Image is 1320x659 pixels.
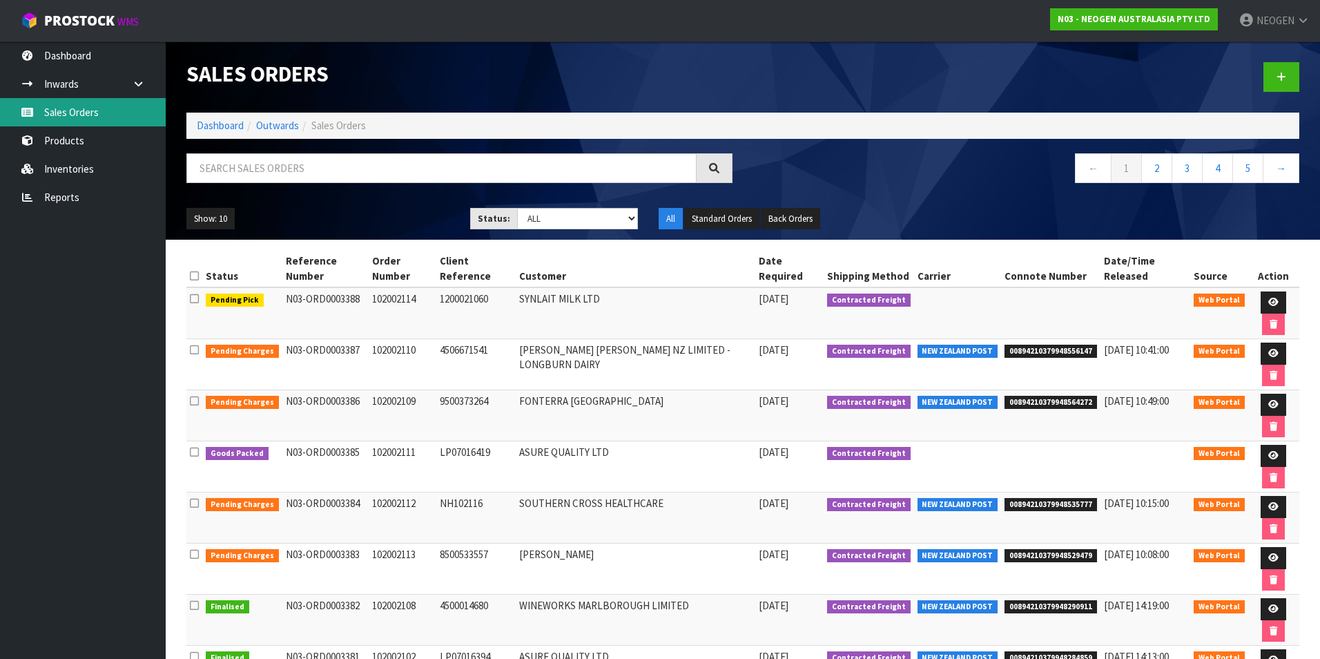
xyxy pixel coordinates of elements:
td: SYNLAIT MILK LTD [516,287,755,339]
small: WMS [117,15,139,28]
a: Dashboard [197,119,244,132]
button: Standard Orders [684,208,759,230]
th: Reference Number [282,250,369,287]
span: NEOGEN [1256,14,1294,27]
a: ← [1075,153,1112,183]
span: [DATE] [759,446,788,459]
td: LP07016419 [436,441,516,493]
h1: Sales Orders [186,62,732,86]
span: [DATE] [759,394,788,408]
span: Web Portal [1194,345,1245,359]
td: N03-ORD0003383 [282,544,369,595]
span: Web Portal [1194,447,1245,461]
span: [DATE] 10:15:00 [1104,497,1169,510]
span: [DATE] 10:08:00 [1104,548,1169,561]
td: ASURE QUALITY LTD [516,441,755,493]
td: N03-ORD0003384 [282,493,369,544]
a: 3 [1172,153,1203,183]
th: Source [1190,250,1248,287]
span: Web Portal [1194,498,1245,512]
span: Pending Charges [206,345,279,359]
th: Customer [516,250,755,287]
span: Pending Charges [206,396,279,410]
span: NEW ZEALAND POST [918,600,998,614]
span: [DATE] [759,292,788,305]
span: [DATE] [759,599,788,612]
td: 1200021060 [436,287,516,339]
strong: Status: [478,213,510,225]
span: Contracted Freight [827,294,911,307]
span: [DATE] 10:41:00 [1104,343,1169,356]
a: 4 [1202,153,1233,183]
td: N03-ORD0003382 [282,595,369,646]
td: 102002112 [369,493,436,544]
th: Date Required [755,250,824,287]
span: Finalised [206,600,249,614]
span: Contracted Freight [827,447,911,461]
th: Client Reference [436,250,516,287]
td: N03-ORD0003387 [282,339,369,390]
span: 00894210379948556147 [1004,345,1097,359]
span: NEW ZEALAND POST [918,498,998,512]
span: 00894210379948529479 [1004,549,1097,563]
span: Web Portal [1194,294,1245,307]
span: Web Portal [1194,600,1245,614]
td: 102002108 [369,595,436,646]
span: Pending Charges [206,549,279,563]
td: WINEWORKS MARLBOROUGH LIMITED [516,595,755,646]
a: 1 [1111,153,1142,183]
td: N03-ORD0003385 [282,441,369,493]
span: NEW ZEALAND POST [918,549,998,563]
td: FONTERRA [GEOGRAPHIC_DATA] [516,390,755,441]
span: Goods Packed [206,447,269,461]
span: 00894210379948535777 [1004,498,1097,512]
th: Status [202,250,282,287]
span: Contracted Freight [827,396,911,410]
button: Back Orders [761,208,820,230]
a: 5 [1232,153,1263,183]
span: Contracted Freight [827,345,911,359]
td: 102002109 [369,390,436,441]
span: 00894210379948564272 [1004,396,1097,410]
span: Web Portal [1194,549,1245,563]
th: Connote Number [1001,250,1100,287]
span: Contracted Freight [827,549,911,563]
span: Contracted Freight [827,600,911,614]
span: [DATE] [759,548,788,561]
span: Pending Charges [206,498,279,512]
td: 4506671541 [436,339,516,390]
nav: Page navigation [753,153,1299,187]
a: 2 [1141,153,1172,183]
span: ProStock [44,12,115,30]
td: 102002114 [369,287,436,339]
img: cube-alt.png [21,12,38,29]
th: Date/Time Released [1100,250,1190,287]
td: SOUTHERN CROSS HEALTHCARE [516,493,755,544]
button: Show: 10 [186,208,235,230]
span: Sales Orders [311,119,366,132]
a: Outwards [256,119,299,132]
button: All [659,208,683,230]
a: → [1263,153,1299,183]
th: Shipping Method [824,250,914,287]
span: [DATE] 10:49:00 [1104,394,1169,408]
span: [DATE] [759,497,788,510]
span: [DATE] [759,343,788,356]
span: NEW ZEALAND POST [918,345,998,359]
th: Order Number [369,250,436,287]
td: 102002111 [369,441,436,493]
strong: N03 - NEOGEN AUSTRALASIA PTY LTD [1058,13,1210,25]
td: 9500373264 [436,390,516,441]
span: 00894210379948290911 [1004,600,1097,614]
input: Search sales orders [186,153,697,183]
td: [PERSON_NAME] [PERSON_NAME] NZ LIMITED - LONGBURN DAIRY [516,339,755,390]
td: 4500014680 [436,595,516,646]
th: Carrier [914,250,1002,287]
span: Pending Pick [206,294,264,307]
td: 102002110 [369,339,436,390]
td: 102002113 [369,544,436,595]
td: N03-ORD0003388 [282,287,369,339]
span: Contracted Freight [827,498,911,512]
td: 8500533557 [436,544,516,595]
td: [PERSON_NAME] [516,544,755,595]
